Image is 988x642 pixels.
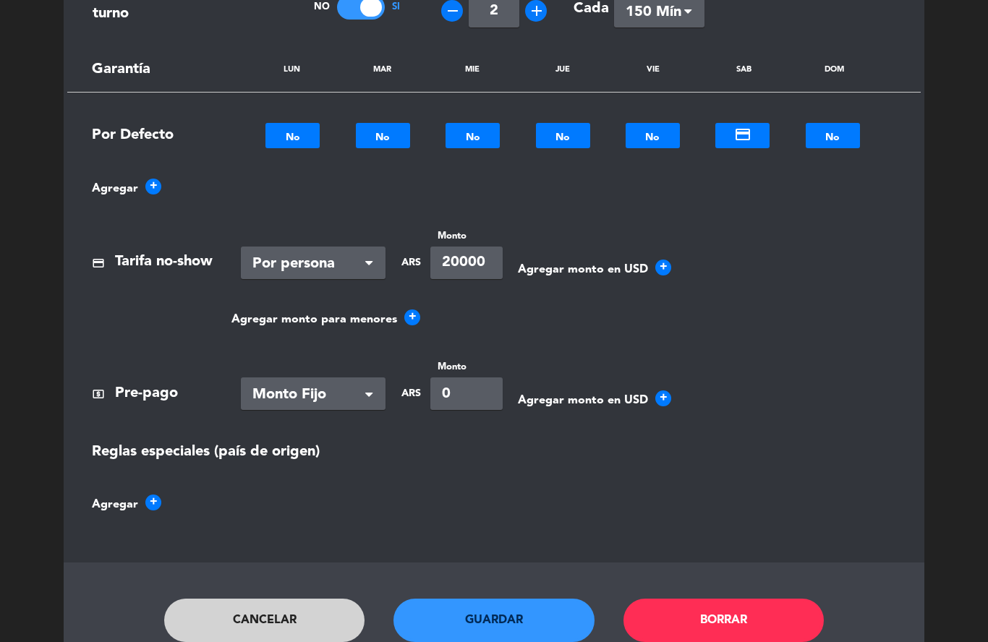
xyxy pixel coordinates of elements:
[443,65,501,74] div: MIE
[231,309,420,329] button: Agregar monto para menores+
[518,260,671,279] button: Agregar monto en USD+
[164,599,365,642] button: Cancelar
[82,58,219,82] div: Garantía
[92,495,161,514] button: Agregar+
[534,65,592,74] div: JUE
[805,65,863,74] div: DOM
[145,179,161,194] span: +
[624,65,682,74] div: VIE
[252,252,362,276] span: Por persona
[430,228,503,244] label: Monto
[92,388,105,401] span: local_atm
[82,123,219,148] div: Por Defecto
[115,382,178,406] label: Pre-pago
[401,254,420,271] span: ARS
[715,65,772,74] div: SAB
[444,2,461,20] i: remove
[623,599,825,642] button: Borrar
[655,260,671,275] span: +
[401,385,420,402] span: ARS
[404,309,420,325] span: +
[518,390,671,410] button: Agregar monto en USD+
[393,599,595,642] button: Guardar
[655,390,671,406] span: +
[92,257,105,270] span: payment
[252,383,362,407] span: Monto Fijo
[82,440,219,464] div: Reglas especiales (país de origen)
[263,65,320,74] div: LUN
[430,359,503,374] label: Monto
[92,179,161,198] button: Agregar+
[528,2,545,20] i: add
[626,1,681,25] span: 150 Mín
[353,65,411,74] div: MAR
[145,495,161,510] span: +
[115,250,213,274] label: Tarifa no-show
